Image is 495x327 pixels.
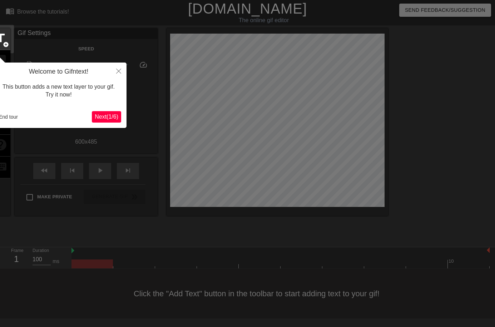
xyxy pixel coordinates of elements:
[111,63,127,79] button: Close
[92,111,121,123] button: Next
[95,114,118,120] span: Next ( 1 / 6 )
